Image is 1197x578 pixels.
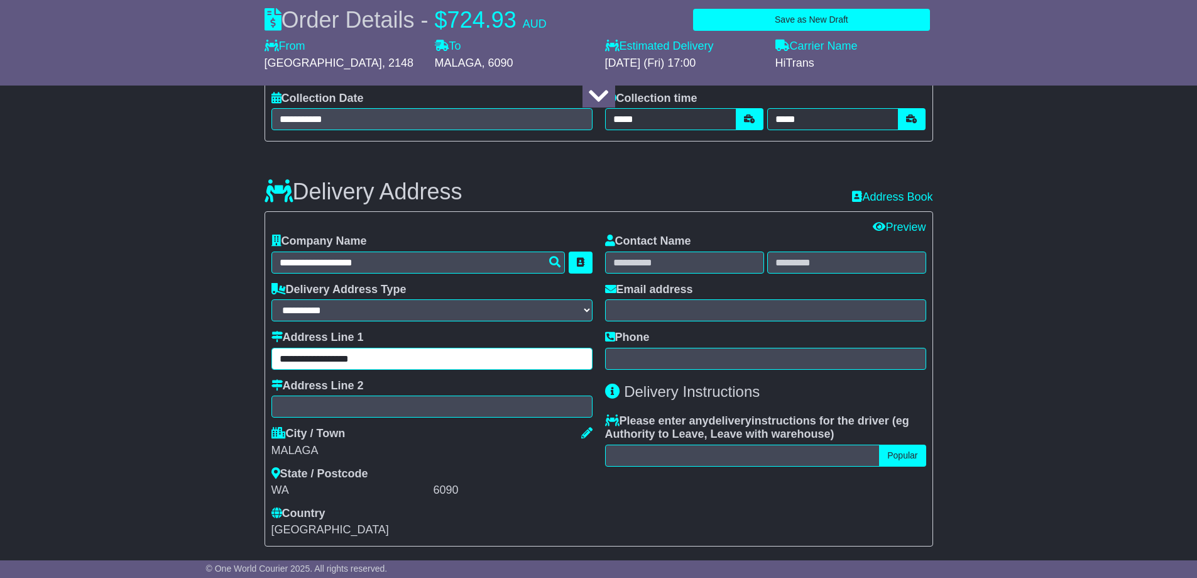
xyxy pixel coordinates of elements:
[775,57,933,70] div: HiTrans
[693,9,929,31] button: Save as New Draft
[271,484,430,497] div: WA
[879,445,926,467] button: Popular
[482,57,513,69] span: , 6090
[775,40,858,53] label: Carrier Name
[271,92,364,106] label: Collection Date
[271,379,364,393] label: Address Line 2
[271,283,407,297] label: Delivery Address Type
[709,414,752,427] span: delivery
[382,57,413,69] span: , 2148
[873,221,926,233] a: Preview
[852,191,932,203] a: Address Book
[271,523,389,536] span: [GEOGRAPHIC_DATA]
[265,57,382,69] span: [GEOGRAPHIC_DATA]
[605,57,763,70] div: [DATE] (Fri) 17:00
[447,7,517,33] span: 724.93
[605,331,650,345] label: Phone
[605,283,693,297] label: Email address
[434,484,593,497] div: 6090
[435,7,447,33] span: $
[605,40,763,53] label: Estimated Delivery
[435,40,461,53] label: To
[206,564,388,574] span: © One World Courier 2025. All rights reserved.
[271,444,593,458] div: MALAGA
[435,57,482,69] span: MALAGA
[605,414,926,442] label: Please enter any instructions for the driver ( )
[265,6,547,33] div: Order Details -
[624,383,760,400] span: Delivery Instructions
[265,179,462,204] h3: Delivery Address
[271,467,368,481] label: State / Postcode
[271,331,364,345] label: Address Line 1
[265,40,305,53] label: From
[271,507,325,521] label: Country
[523,18,547,30] span: AUD
[271,427,346,441] label: City / Town
[271,235,367,248] label: Company Name
[605,235,691,248] label: Contact Name
[605,414,909,441] span: eg Authority to Leave, Leave with warehouse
